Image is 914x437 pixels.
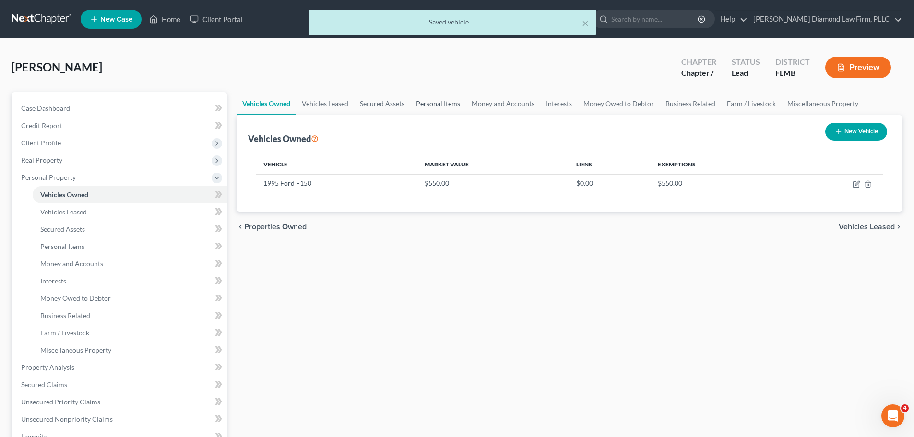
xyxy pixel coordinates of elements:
th: Vehicle [256,155,417,174]
span: Unsecured Priority Claims [21,398,100,406]
a: Case Dashboard [13,100,227,117]
span: Real Property [21,156,62,164]
i: chevron_right [895,223,902,231]
span: Secured Assets [40,225,85,233]
a: Secured Assets [33,221,227,238]
span: Farm / Livestock [40,329,89,337]
span: 7 [710,68,714,77]
td: $550.00 [650,174,785,192]
a: Secured Claims [13,376,227,393]
span: Vehicles Owned [40,190,88,199]
a: Interests [33,272,227,290]
a: Money and Accounts [33,255,227,272]
a: Property Analysis [13,359,227,376]
span: Vehicles Leased [40,208,87,216]
th: Market Value [417,155,568,174]
th: Exemptions [650,155,785,174]
span: Property Analysis [21,363,74,371]
span: Money Owed to Debtor [40,294,111,302]
a: Secured Assets [354,92,410,115]
a: Interests [540,92,578,115]
a: Vehicles Leased [296,92,354,115]
a: Unsecured Nonpriority Claims [13,411,227,428]
span: Vehicles Leased [839,223,895,231]
a: Personal Items [33,238,227,255]
a: Vehicles Owned [33,186,227,203]
a: Money Owed to Debtor [33,290,227,307]
button: Vehicles Leased chevron_right [839,223,902,231]
td: $0.00 [569,174,650,192]
span: Case Dashboard [21,104,70,112]
a: Miscellaneous Property [782,92,864,115]
span: Credit Report [21,121,62,130]
span: Properties Owned [244,223,307,231]
div: FLMB [775,68,810,79]
a: Money and Accounts [466,92,540,115]
a: Farm / Livestock [33,324,227,342]
span: Money and Accounts [40,260,103,268]
span: 4 [901,404,909,412]
a: Vehicles Leased [33,203,227,221]
div: Lead [732,68,760,79]
button: Preview [825,57,891,78]
span: Business Related [40,311,90,319]
button: chevron_left Properties Owned [237,223,307,231]
a: Personal Items [410,92,466,115]
div: Vehicles Owned [248,133,319,144]
span: Client Profile [21,139,61,147]
div: Chapter [681,68,716,79]
div: Saved vehicle [316,17,589,27]
i: chevron_left [237,223,244,231]
div: Chapter [681,57,716,68]
td: 1995 Ford F150 [256,174,417,192]
a: Unsecured Priority Claims [13,393,227,411]
a: Credit Report [13,117,227,134]
a: Business Related [660,92,721,115]
button: New Vehicle [825,123,887,141]
iframe: Intercom live chat [881,404,904,427]
span: Secured Claims [21,380,67,389]
a: Vehicles Owned [237,92,296,115]
span: Miscellaneous Property [40,346,111,354]
a: Business Related [33,307,227,324]
td: $550.00 [417,174,568,192]
span: Unsecured Nonpriority Claims [21,415,113,423]
th: Liens [569,155,650,174]
span: Personal Property [21,173,76,181]
a: Farm / Livestock [721,92,782,115]
span: [PERSON_NAME] [12,60,102,74]
div: Status [732,57,760,68]
span: Interests [40,277,66,285]
div: District [775,57,810,68]
span: Personal Items [40,242,84,250]
a: Money Owed to Debtor [578,92,660,115]
button: × [582,17,589,29]
a: Miscellaneous Property [33,342,227,359]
